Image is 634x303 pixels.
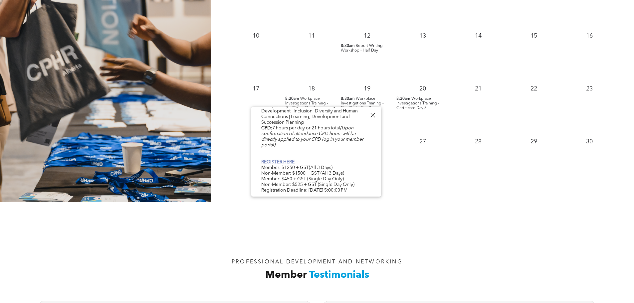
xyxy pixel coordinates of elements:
[583,83,595,95] p: 23
[261,126,272,130] b: CPD:
[306,83,317,95] p: 18
[472,30,484,42] p: 14
[261,160,295,164] a: REGISTER HERE
[261,103,290,108] b: Competency:
[528,30,540,42] p: 15
[396,96,410,101] span: 8:30am
[261,126,363,147] i: (Upon confirmation of attendance CPD hours will be directly applied to your CPD log in your membe...
[265,270,307,280] span: Member
[361,30,373,42] p: 12
[341,44,355,48] span: 8:30am
[250,136,262,148] p: 24
[341,97,384,110] span: Workplace Investigations Training - Certificate Day 2
[285,96,299,101] span: 8:30am
[583,136,595,148] p: 30
[306,30,317,42] p: 11
[285,97,328,110] span: Workplace Investigations Training - Certificate Day 1
[583,30,595,42] p: 16
[528,83,540,95] p: 22
[341,96,355,101] span: 8:30am
[396,97,439,110] span: Workplace Investigations Training - Certificate Day 3
[472,136,484,148] p: 28
[417,83,429,95] p: 20
[472,83,484,95] p: 21
[528,136,540,148] p: 29
[232,259,402,265] span: PROFESSIONAL DEVELOPMENT AND NETWORKING
[361,83,373,95] p: 19
[341,44,383,53] span: Report Writing Workshop - Half Day
[417,136,429,148] p: 27
[309,270,369,280] span: Testimonials
[250,83,262,95] p: 17
[250,30,262,42] p: 10
[417,30,429,42] p: 13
